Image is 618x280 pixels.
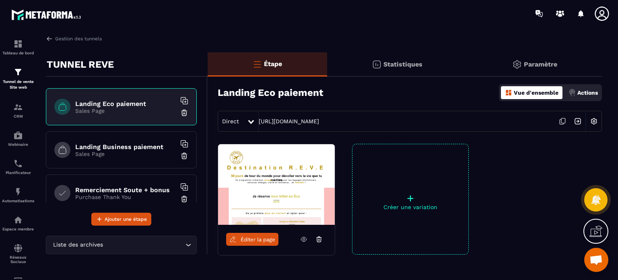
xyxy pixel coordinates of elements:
a: automationsautomationsEspace membre [2,209,34,237]
p: Vue d'ensemble [514,89,558,96]
a: formationformationCRM [2,96,34,124]
a: formationformationTunnel de vente Site web [2,61,34,96]
p: Tunnel de vente Site web [2,79,34,90]
p: Actions [577,89,598,96]
img: formation [13,39,23,49]
span: Direct [222,118,239,124]
h6: Remerciement Soute + bonus [75,186,176,194]
span: Ajouter une étape [105,215,147,223]
img: dashboard-orange.40269519.svg [505,89,512,96]
input: Search for option [105,241,183,249]
a: formationformationTableau de bord [2,33,34,61]
img: actions.d6e523a2.png [569,89,576,96]
img: setting-w.858f3a88.svg [586,114,602,129]
img: automations [13,187,23,197]
p: Sales Page [75,108,176,114]
div: Search for option [46,236,197,254]
h6: Landing Eco paiement [75,100,176,108]
img: image [218,144,335,225]
img: social-network [13,243,23,253]
img: stats.20deebd0.svg [372,60,381,69]
img: trash [180,152,188,160]
p: Espace membre [2,227,34,231]
h3: Landing Eco paiement [218,87,323,98]
span: Éditer la page [241,236,275,243]
h6: Landing Business paiement [75,143,176,151]
p: Statistiques [383,60,422,68]
a: Gestion des tunnels [46,35,102,42]
a: [URL][DOMAIN_NAME] [259,118,319,124]
p: Réseaux Sociaux [2,255,34,264]
span: Liste des archives [51,241,105,249]
a: Éditer la page [226,233,278,246]
img: logo [11,7,84,22]
p: Sales Page [75,151,176,157]
img: automations [13,131,23,140]
p: Étape [264,60,282,68]
p: Tableau de bord [2,51,34,55]
img: trash [180,109,188,117]
p: Planificateur [2,170,34,175]
p: + [352,193,468,204]
img: arrow-next.bcc2205e.svg [570,114,585,129]
img: trash [180,195,188,203]
p: Créer une variation [352,204,468,210]
img: setting-gr.5f69749f.svg [512,60,522,69]
button: Ajouter une étape [91,213,151,226]
img: scheduler [13,159,23,168]
p: TUNNEL REVE [47,56,114,73]
p: CRM [2,114,34,118]
p: Purchase Thank You [75,194,176,200]
a: automationsautomationsWebinaire [2,124,34,153]
a: automationsautomationsAutomatisations [2,181,34,209]
img: automations [13,215,23,225]
img: formation [13,67,23,77]
p: Webinaire [2,142,34,147]
img: arrow [46,35,53,42]
a: social-networksocial-networkRéseaux Sociaux [2,237,34,270]
div: Ouvrir le chat [584,248,608,272]
p: Paramètre [524,60,557,68]
a: schedulerschedulerPlanificateur [2,153,34,181]
img: bars-o.4a397970.svg [252,59,262,69]
p: Automatisations [2,199,34,203]
img: formation [13,102,23,112]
